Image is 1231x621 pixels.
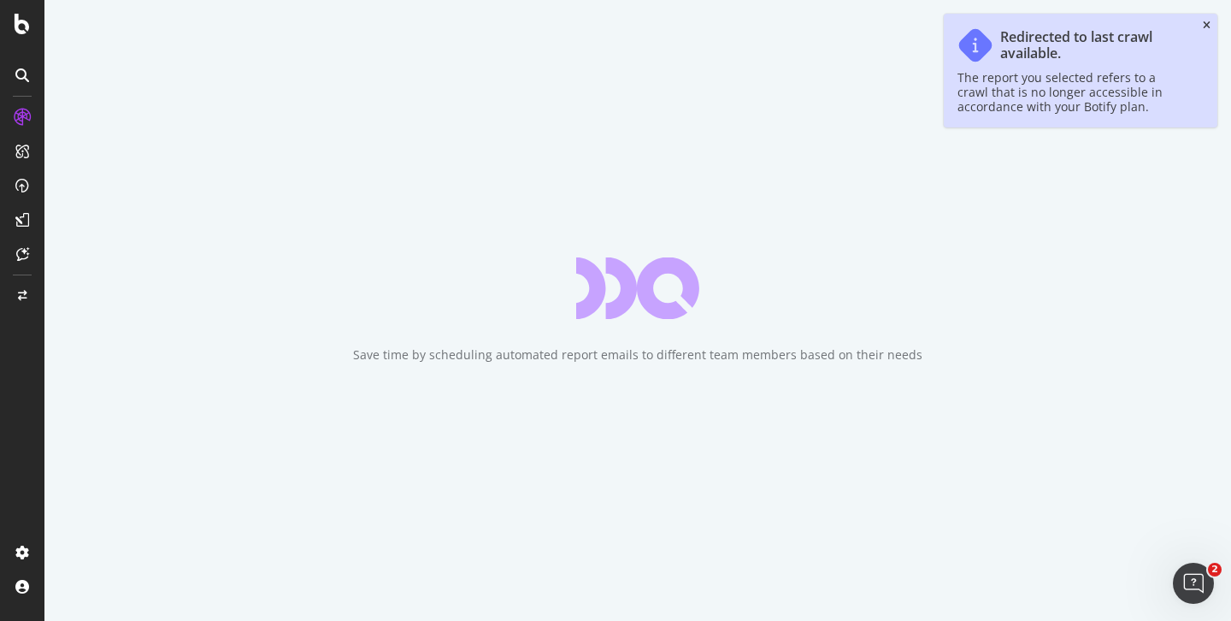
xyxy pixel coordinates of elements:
div: The report you selected refers to a crawl that is no longer accessible in accordance with your Bo... [957,70,1187,114]
iframe: Intercom live chat [1173,563,1214,604]
div: Redirected to last crawl available. [1000,29,1187,62]
span: 2 [1208,563,1222,577]
div: close toast [1203,21,1210,31]
div: animation [576,257,699,319]
div: Save time by scheduling automated report emails to different team members based on their needs [353,346,922,364]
